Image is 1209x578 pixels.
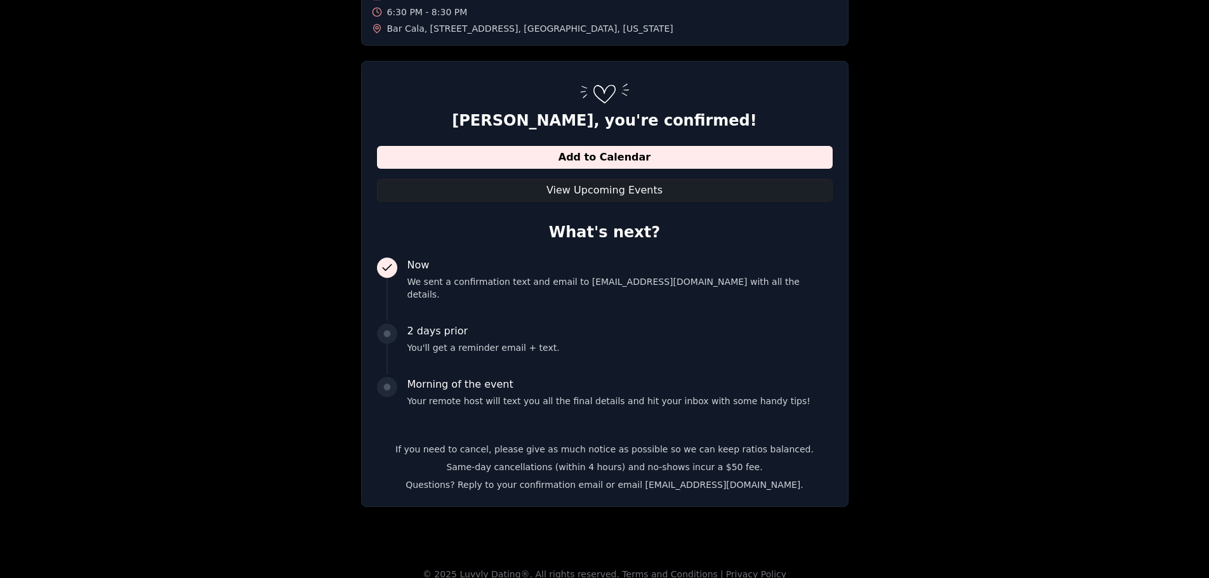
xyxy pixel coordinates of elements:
span: 6:30 PM - 8:30 PM [387,6,468,18]
h2: [PERSON_NAME] , you're confirmed! [377,110,833,131]
p: We sent a confirmation text and email to [EMAIL_ADDRESS][DOMAIN_NAME] with all the details. [407,275,833,301]
button: View Upcoming Events [377,179,833,202]
h3: Now [407,258,833,273]
img: Confirmation Step [573,77,637,110]
p: If you need to cancel, please give as much notice as possible so we can keep ratios balanced. [377,443,833,456]
p: You'll get a reminder email + text. [407,341,560,354]
p: Questions? Reply to your confirmation email or email [EMAIL_ADDRESS][DOMAIN_NAME]. [377,478,833,491]
span: Bar Cala , [STREET_ADDRESS] , [GEOGRAPHIC_DATA] , [US_STATE] [387,22,673,35]
h3: 2 days prior [407,324,560,339]
p: Same-day cancellations (within 4 hours) and no-shows incur a $50 fee. [377,461,833,473]
h3: Morning of the event [407,377,810,392]
p: Your remote host will text you all the final details and hit your inbox with some handy tips! [407,395,810,407]
button: Add to Calendar [377,146,833,169]
h2: What's next? [377,217,833,242]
